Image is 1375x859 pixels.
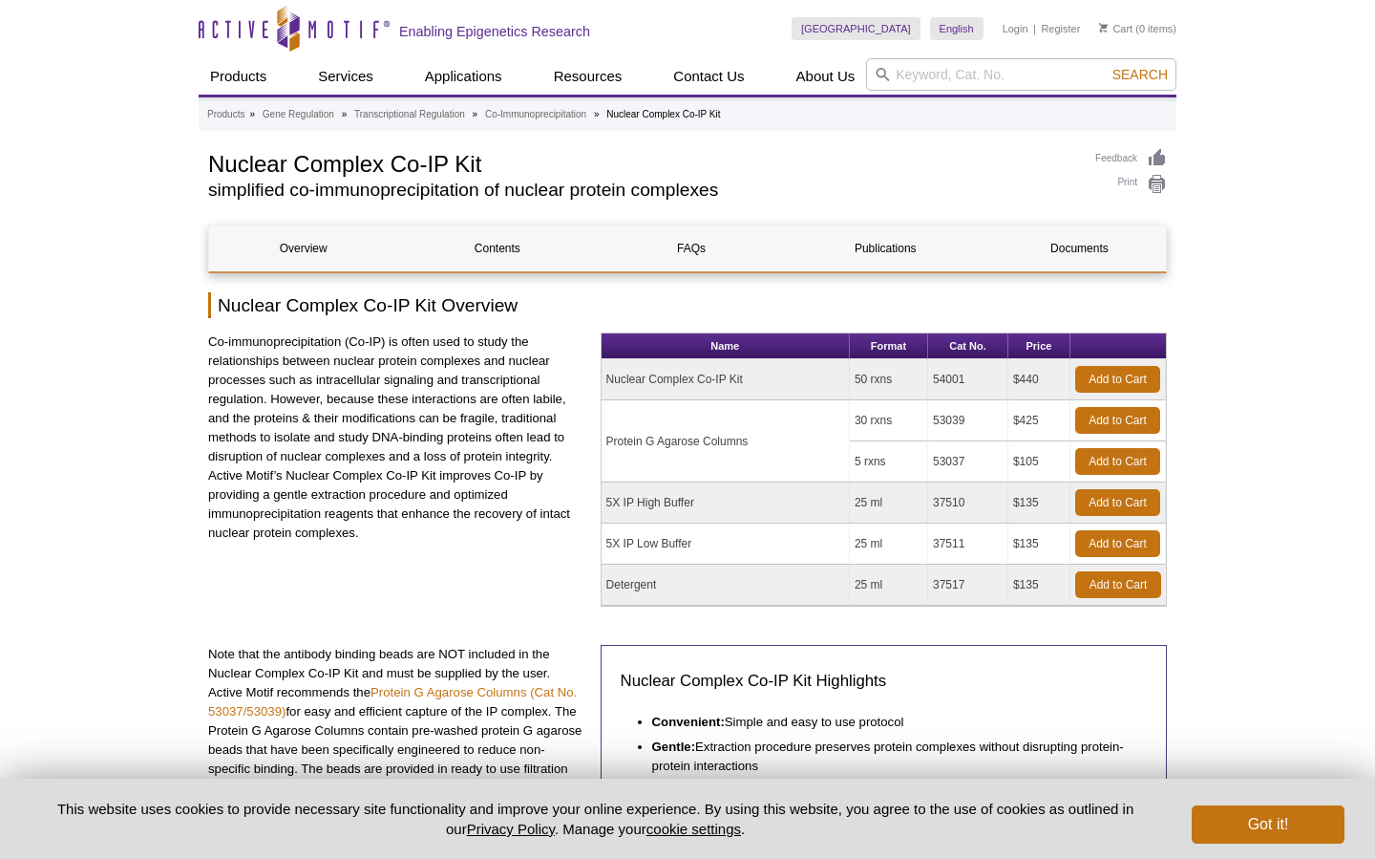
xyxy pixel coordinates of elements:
a: Add to Cart [1075,571,1161,598]
a: Protein G Agarose Columns (Cat No. 53037/53039) [208,685,577,719]
button: cookie settings [646,821,741,837]
a: Print [1095,174,1167,195]
td: $135 [1008,483,1070,524]
a: Add to Cart [1075,489,1160,516]
h2: Nuclear Complex Co-IP Kit Overview [208,292,1167,318]
td: $135 [1008,524,1070,565]
a: English [930,17,984,40]
a: Feedback [1095,148,1167,169]
td: 25 ml [850,565,928,606]
td: 25 ml [850,483,928,524]
a: FAQs [597,225,785,271]
a: Co-Immunoprecipitation [485,106,586,123]
li: Includes Immunoprecipitation reagents of varying stringency to enable the optimization of protein... [652,776,1129,820]
a: Contents [403,225,591,271]
td: 37511 [928,524,1008,565]
td: 30 rxns [850,400,928,441]
th: Cat No. [928,333,1008,359]
a: [GEOGRAPHIC_DATA] [792,17,920,40]
td: 5 rxns [850,441,928,483]
input: Keyword, Cat. No. [866,58,1176,91]
li: Extraction procedure preserves protein complexes without disrupting protein-protein interactions [652,732,1129,776]
td: 54001 [928,359,1008,400]
td: $425 [1008,400,1070,441]
td: $135 [1008,565,1070,606]
button: Got it! [1192,805,1344,844]
p: Co-immunoprecipitation (Co-IP) is often used to study the relationships between nuclear protein c... [208,333,586,543]
td: Detergent [602,565,850,606]
a: About Us [785,58,867,95]
a: Resources [542,58,634,95]
a: Add to Cart [1075,530,1160,557]
strong: Gentle: [652,740,695,754]
a: Applications [413,58,514,95]
button: Search [1107,66,1174,83]
h2: Enabling Epigenetics Research [399,23,590,40]
li: » [594,109,600,119]
a: Overview [209,225,397,271]
a: Contact Us [662,58,755,95]
a: Add to Cart [1075,448,1160,475]
td: 5X IP High Buffer [602,483,850,524]
a: Add to Cart [1075,407,1160,434]
td: $440 [1008,359,1070,400]
li: (0 items) [1099,17,1176,40]
th: Format [850,333,928,359]
td: $105 [1008,441,1070,483]
strong: Convenient: [652,715,725,729]
td: 53039 [928,400,1008,441]
img: Your Cart [1099,23,1108,32]
td: 5X IP Low Buffer [602,524,850,565]
td: 25 ml [850,524,928,565]
td: 37510 [928,483,1008,524]
li: Nuclear Complex Co-IP Kit [606,109,720,119]
li: » [342,109,348,119]
li: | [1033,17,1036,40]
h3: Nuclear Complex Co-IP Kit Highlights [621,670,1147,693]
a: Transcriptional Regulation [354,106,465,123]
a: Publications [792,225,980,271]
a: Cart [1099,22,1132,35]
li: Simple and easy to use protocol [652,707,1129,732]
td: 53037 [928,441,1008,483]
h2: simplified co-immunoprecipitation of nuclear protein complexes [208,182,1076,199]
p: This website uses cookies to provide necessary site functionality and improve your online experie... [31,799,1160,839]
a: Products [207,106,244,123]
th: Price [1008,333,1070,359]
li: » [249,109,255,119]
a: Privacy Policy [467,821,555,837]
a: Services [307,58,385,95]
td: 37517 [928,565,1008,606]
span: Search [1112,67,1168,82]
p: Note that the antibody binding beads are NOT included in the Nuclear Complex Co-IP Kit and must b... [208,645,586,817]
a: Add to Cart [1075,366,1160,393]
li: » [473,109,478,119]
td: Protein G Agarose Columns [602,400,850,483]
a: Gene Regulation [263,106,334,123]
th: Name [602,333,850,359]
a: Documents [985,225,1174,271]
a: Register [1041,22,1080,35]
h1: Nuclear Complex Co-IP Kit [208,148,1076,177]
a: Products [199,58,278,95]
td: Nuclear Complex Co-IP Kit [602,359,850,400]
td: 50 rxns [850,359,928,400]
a: Login [1003,22,1028,35]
